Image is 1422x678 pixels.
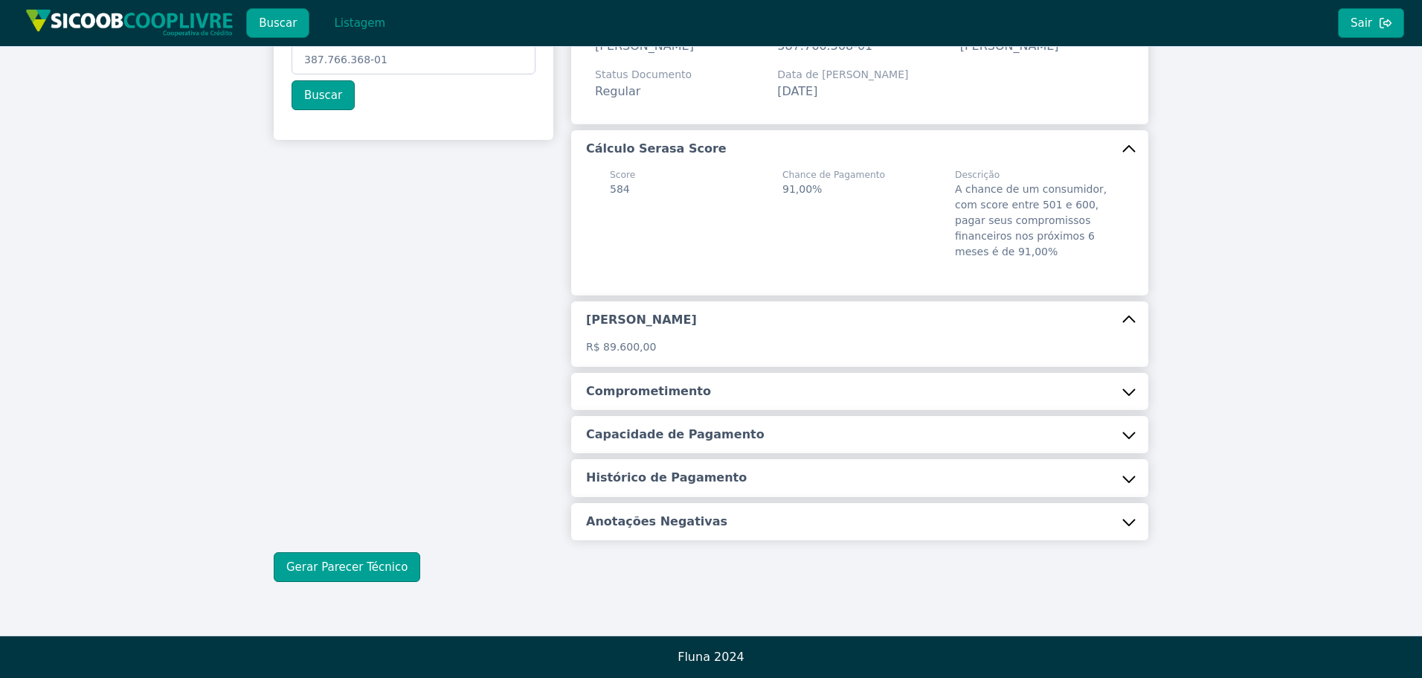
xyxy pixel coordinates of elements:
[292,45,535,74] input: Chave (CPF/CNPJ)
[955,183,1107,258] span: A chance de um consumidor, com score entre 501 e 600, pagar seus compromissos financeiros nos pró...
[571,459,1148,496] button: Histórico de Pagamento
[571,301,1148,339] button: [PERSON_NAME]
[955,168,1110,182] span: Descrição
[571,130,1148,167] button: Cálculo Serasa Score
[1338,8,1404,38] button: Sair
[586,383,711,400] h5: Comprometimento
[678,650,744,664] span: Fluna 2024
[571,503,1148,540] button: Anotações Negativas
[321,8,398,38] button: Listagem
[25,9,234,36] img: img/sicoob_cooplivre.png
[292,80,355,110] button: Buscar
[777,67,908,83] span: Data de [PERSON_NAME]
[586,312,697,328] h5: [PERSON_NAME]
[586,341,656,353] span: R$ 89.600,00
[274,552,420,582] button: Gerar Parecer Técnico
[595,67,692,83] span: Status Documento
[246,8,309,38] button: Buscar
[782,168,885,182] span: Chance de Pagamento
[586,426,765,443] h5: Capacidade de Pagamento
[595,84,640,98] span: Regular
[586,470,747,486] h5: Histórico de Pagamento
[571,373,1148,410] button: Comprometimento
[610,168,635,182] span: Score
[777,84,817,98] span: [DATE]
[586,514,727,530] h5: Anotações Negativas
[586,141,727,157] h5: Cálculo Serasa Score
[571,416,1148,453] button: Capacidade de Pagamento
[782,183,822,195] span: 91,00%
[610,183,630,195] span: 584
